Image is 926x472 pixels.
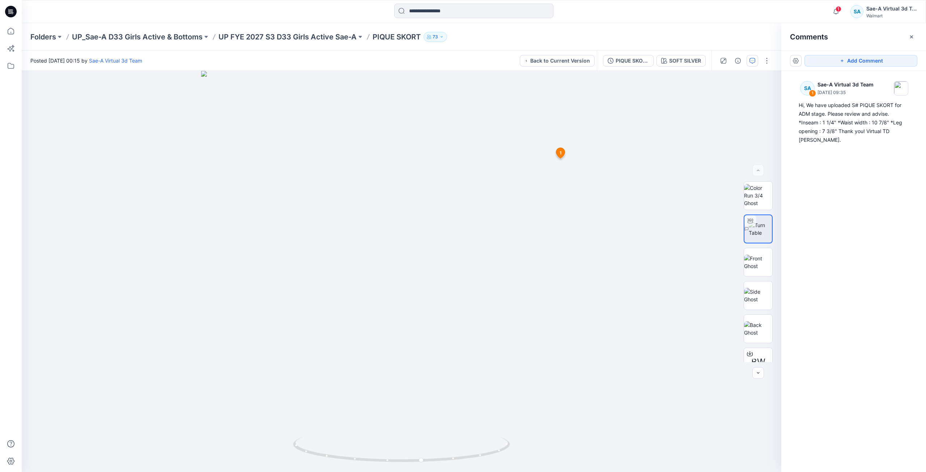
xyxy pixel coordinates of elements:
div: Sae-A Virtual 3d Team [866,4,917,13]
img: Front Ghost [744,255,772,270]
img: Side Ghost [744,288,772,303]
img: Turn Table [749,221,772,237]
button: Details [732,55,744,67]
button: SOFT SILVER [657,55,706,67]
span: Posted [DATE] 00:15 by [30,57,142,64]
span: BW [751,356,765,369]
div: PIQUE SKORT_Soft silver [616,57,649,65]
button: PIQUE SKORT_Soft silver [603,55,654,67]
button: Add Comment [804,55,917,67]
div: 1 [809,90,816,97]
button: Back to Current Version [520,55,595,67]
img: Color Run 3/4 Ghost [744,184,772,207]
div: SOFT SILVER [669,57,701,65]
a: Folders [30,32,56,42]
p: [DATE] 09:35 [817,89,874,96]
div: SA [850,5,863,18]
div: Walmart [866,13,917,18]
p: PIQUE SKORT [373,32,421,42]
button: 73 [424,32,447,42]
h2: Comments [790,33,828,41]
div: Hi, We have uploaded S# PIQUE SKORT for ADM stage. Please review and advise. *Inseam : 1 1/4" *Wa... [799,101,909,144]
a: UP_Sae-A D33 Girls Active & Bottoms [72,32,203,42]
span: 1 [836,6,841,12]
div: SA [800,81,815,95]
a: Sae-A Virtual 3d Team [89,58,142,64]
a: UP FYE 2027 S3 D33 Girls Active Sae-A [218,32,357,42]
p: 73 [433,33,438,41]
p: Sae-A Virtual 3d Team [817,80,874,89]
img: Back Ghost [744,321,772,336]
